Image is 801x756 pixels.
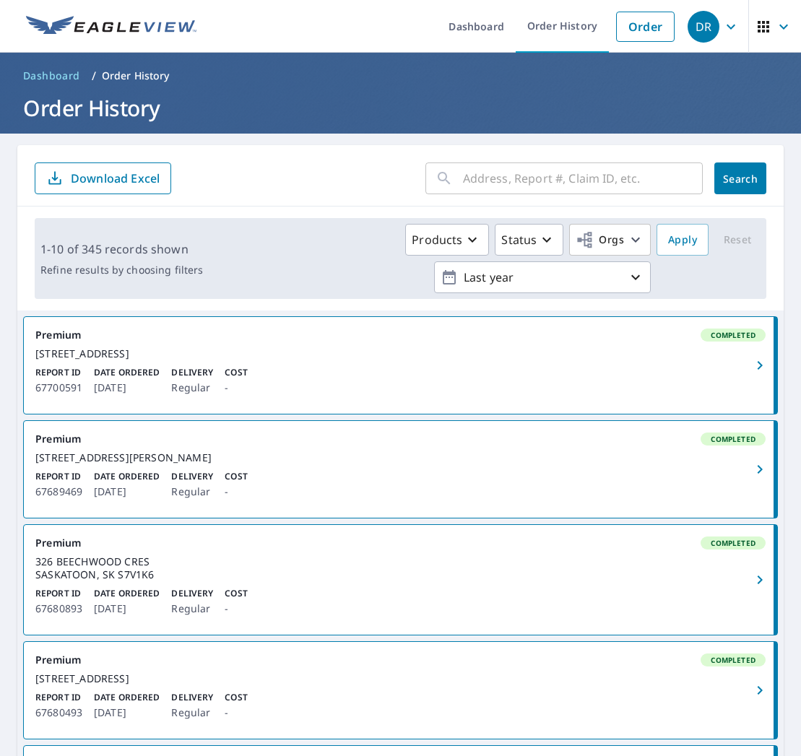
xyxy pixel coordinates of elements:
span: Completed [702,538,764,548]
span: Dashboard [23,69,80,83]
a: PremiumCompleted[STREET_ADDRESS]Report ID67680493Date Ordered[DATE]DeliveryRegularCost- [24,642,777,739]
div: [STREET_ADDRESS] [35,672,766,685]
a: PremiumCompleted326 BEECHWOOD CRES SASKATOON, SK S7V1K6Report ID67680893Date Ordered[DATE]Deliver... [24,525,777,635]
p: Delivery [171,587,213,600]
p: Regular [171,379,213,396]
span: Completed [702,330,764,340]
img: EV Logo [26,16,196,38]
p: Cost [225,366,247,379]
span: Apply [668,231,697,249]
p: Report ID [35,366,82,379]
p: - [225,600,247,617]
p: Cost [225,691,247,704]
p: Report ID [35,691,82,704]
p: 67689469 [35,483,82,500]
nav: breadcrumb [17,64,784,87]
button: Orgs [569,224,651,256]
p: Last year [458,265,627,290]
button: Status [495,224,563,256]
p: - [225,483,247,500]
p: Report ID [35,470,82,483]
p: Cost [225,587,247,600]
div: DR [688,11,719,43]
div: 326 BEECHWOOD CRES SASKATOON, SK S7V1K6 [35,555,766,581]
p: Regular [171,483,213,500]
p: Date Ordered [94,366,160,379]
p: Order History [102,69,170,83]
p: - [225,379,247,396]
p: [DATE] [94,379,160,396]
p: Products [412,231,462,248]
button: Apply [657,224,709,256]
p: Date Ordered [94,587,160,600]
a: PremiumCompleted[STREET_ADDRESS]Report ID67700591Date Ordered[DATE]DeliveryRegularCost- [24,317,777,414]
a: PremiumCompleted[STREET_ADDRESS][PERSON_NAME]Report ID67689469Date Ordered[DATE]DeliveryRegularCost- [24,421,777,518]
div: Premium [35,653,766,666]
p: Refine results by choosing filters [40,264,203,277]
div: Premium [35,433,766,446]
p: Report ID [35,587,82,600]
button: Products [405,224,489,256]
a: Dashboard [17,64,86,87]
a: Order [616,12,675,42]
p: Date Ordered [94,691,160,704]
p: [DATE] [94,483,160,500]
span: Search [726,172,755,186]
button: Last year [434,261,651,293]
div: Premium [35,329,766,342]
button: Download Excel [35,162,171,194]
span: Completed [702,434,764,444]
p: 67680493 [35,704,82,721]
h1: Order History [17,93,784,123]
div: Premium [35,536,766,549]
p: 67700591 [35,379,82,396]
span: Completed [702,655,764,665]
button: Search [714,162,766,194]
p: - [225,704,247,721]
p: Status [501,231,537,248]
p: [DATE] [94,600,160,617]
p: 1-10 of 345 records shown [40,240,203,258]
p: [DATE] [94,704,160,721]
p: 67680893 [35,600,82,617]
p: Delivery [171,470,213,483]
input: Address, Report #, Claim ID, etc. [463,158,703,199]
li: / [92,67,96,84]
p: Regular [171,600,213,617]
p: Date Ordered [94,470,160,483]
p: Delivery [171,691,213,704]
p: Download Excel [71,170,160,186]
p: Delivery [171,366,213,379]
p: Regular [171,704,213,721]
div: [STREET_ADDRESS][PERSON_NAME] [35,451,766,464]
span: Orgs [576,231,624,249]
div: [STREET_ADDRESS] [35,347,766,360]
p: Cost [225,470,247,483]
